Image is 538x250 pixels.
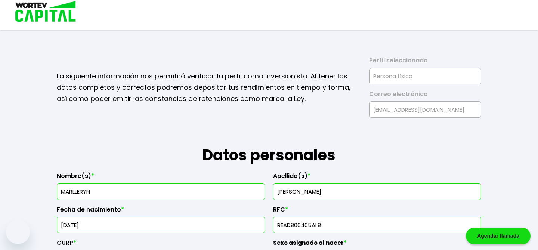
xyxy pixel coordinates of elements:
input: DD/MM/AAAA [60,217,262,233]
label: RFC [273,206,481,217]
label: Fecha de nacimiento [57,206,265,217]
label: Nombre(s) [57,172,265,183]
label: Apellido(s) [273,172,481,183]
input: 13 caracteres [276,217,478,233]
iframe: Button to launch messaging window [6,220,30,244]
h1: Datos personales [57,118,481,166]
label: Correo electrónico [369,90,481,102]
label: Perfil seleccionado [369,57,481,68]
div: Agendar llamada [466,228,531,244]
p: La siguiente información nos permitirá verificar tu perfil como inversionista. Al tener los datos... [57,71,359,104]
